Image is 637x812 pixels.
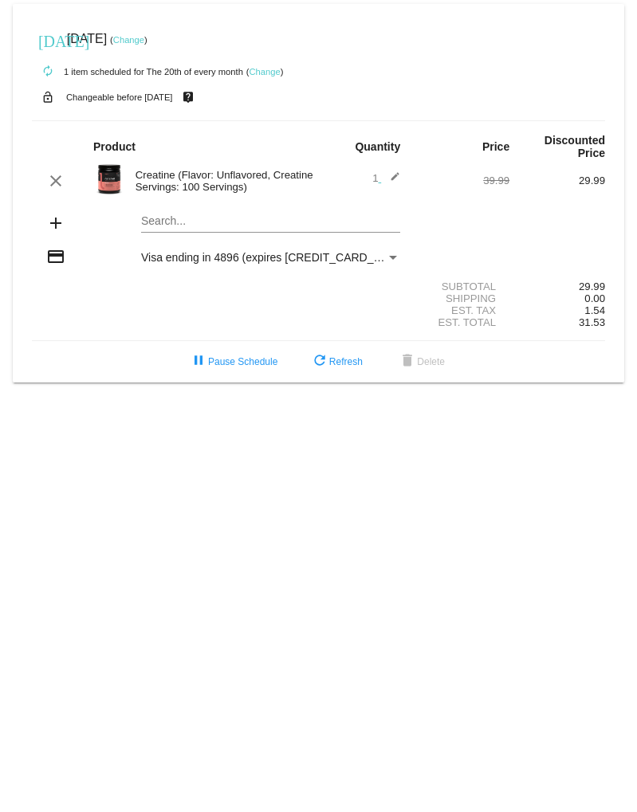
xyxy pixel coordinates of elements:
div: 29.99 [509,175,605,186]
a: Change [250,67,281,76]
span: 0.00 [584,292,605,304]
mat-icon: refresh [310,352,329,371]
button: Delete [385,347,458,376]
strong: Price [482,140,509,153]
span: 31.53 [579,316,605,328]
div: Creatine (Flavor: Unflavored, Creatine Servings: 100 Servings) [128,169,319,193]
span: 1 [372,172,400,184]
small: 1 item scheduled for The 20th of every month [32,67,243,76]
a: Change [113,35,144,45]
mat-icon: delete [398,352,417,371]
mat-icon: edit [381,171,400,190]
span: Visa ending in 4896 (expires [CREDIT_CARD_DATA]) [141,251,408,264]
mat-icon: clear [46,171,65,190]
small: ( ) [110,35,147,45]
small: ( ) [246,67,284,76]
div: 29.99 [509,280,605,292]
span: Pause Schedule [189,356,277,367]
div: Est. Total [414,316,509,328]
span: Delete [398,356,445,367]
span: Refresh [310,356,363,367]
div: Shipping [414,292,509,304]
mat-icon: credit_card [46,247,65,266]
mat-icon: pause [189,352,208,371]
strong: Discounted Price [545,134,605,159]
strong: Quantity [355,140,400,153]
button: Refresh [297,347,376,376]
mat-icon: [DATE] [38,30,57,49]
mat-icon: lock_open [38,87,57,108]
mat-select: Payment Method [141,251,400,264]
mat-icon: autorenew [38,62,57,81]
input: Search... [141,215,400,228]
span: 1.54 [584,304,605,316]
small: Changeable before [DATE] [66,92,173,102]
mat-icon: live_help [179,87,198,108]
strong: Product [93,140,136,153]
mat-icon: add [46,214,65,233]
button: Pause Schedule [176,347,290,376]
div: Est. Tax [414,304,509,316]
img: Image-1-Carousel-Creatine-100S-1000x1000-1.png [93,163,125,195]
div: 39.99 [414,175,509,186]
div: Subtotal [414,280,509,292]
